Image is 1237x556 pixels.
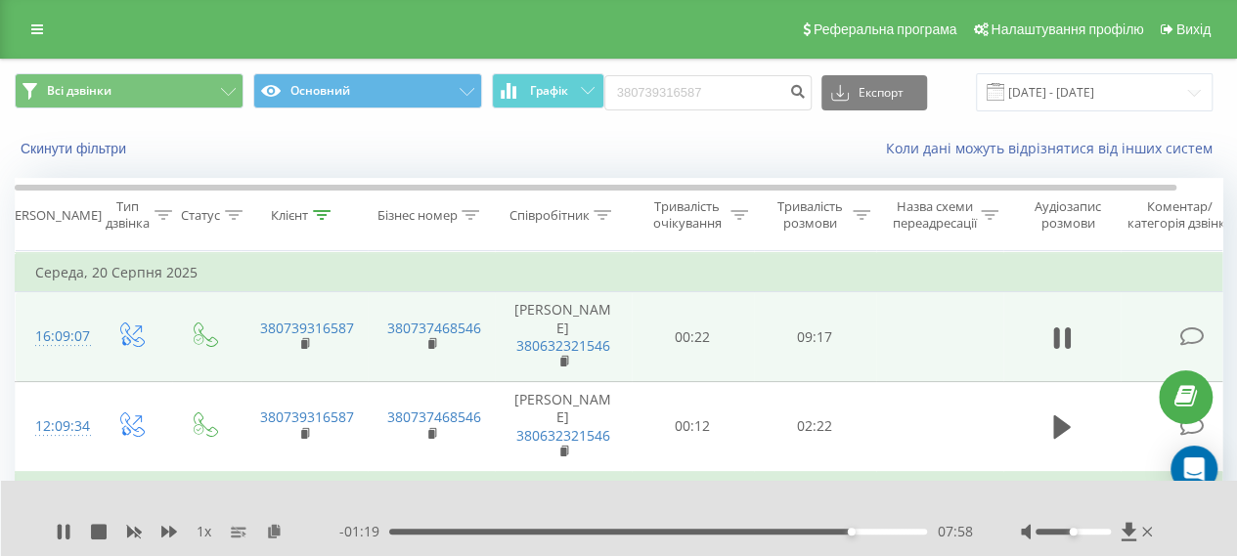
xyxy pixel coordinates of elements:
[106,198,150,232] div: Тип дзвінка
[937,522,972,541] span: 07:58
[387,407,481,426] a: 380737468546
[376,207,457,224] div: Бізнес номер
[821,75,927,110] button: Експорт
[47,83,111,99] span: Всі дзвінки
[814,21,957,37] span: Реферальна програма
[3,207,102,224] div: [PERSON_NAME]
[495,382,632,472] td: [PERSON_NAME]
[260,407,354,426] a: 380739316587
[754,292,876,382] td: 09:17
[35,318,74,356] div: 16:09:07
[991,21,1143,37] span: Налаштування профілю
[508,207,589,224] div: Співробітник
[15,73,243,108] button: Всі дзвінки
[771,198,848,232] div: Тривалість розмови
[1123,198,1237,232] div: Коментар/категорія дзвінка
[892,198,976,232] div: Назва схеми переадресації
[848,528,856,535] div: Accessibility label
[754,382,876,472] td: 02:22
[1020,198,1115,232] div: Аудіозапис розмови
[604,75,812,110] input: Пошук за номером
[271,207,308,224] div: Клієнт
[253,73,482,108] button: Основний
[492,73,604,108] button: Графік
[886,139,1222,157] a: Коли дані можуть відрізнятися вiд інших систем
[35,407,74,446] div: 12:09:34
[648,198,726,232] div: Тривалість очікування
[15,140,136,157] button: Скинути фільтри
[197,522,211,541] span: 1 x
[530,84,568,98] span: Графік
[516,336,610,355] a: 380632321546
[387,319,481,337] a: 380737468546
[495,292,632,382] td: [PERSON_NAME]
[516,426,610,445] a: 380632321546
[632,382,754,472] td: 00:12
[1070,528,1078,535] div: Accessibility label
[1171,446,1217,492] div: Open Intercom Messenger
[339,522,389,541] span: - 01:19
[1176,21,1211,37] span: Вихід
[260,319,354,337] a: 380739316587
[632,292,754,382] td: 00:22
[181,207,220,224] div: Статус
